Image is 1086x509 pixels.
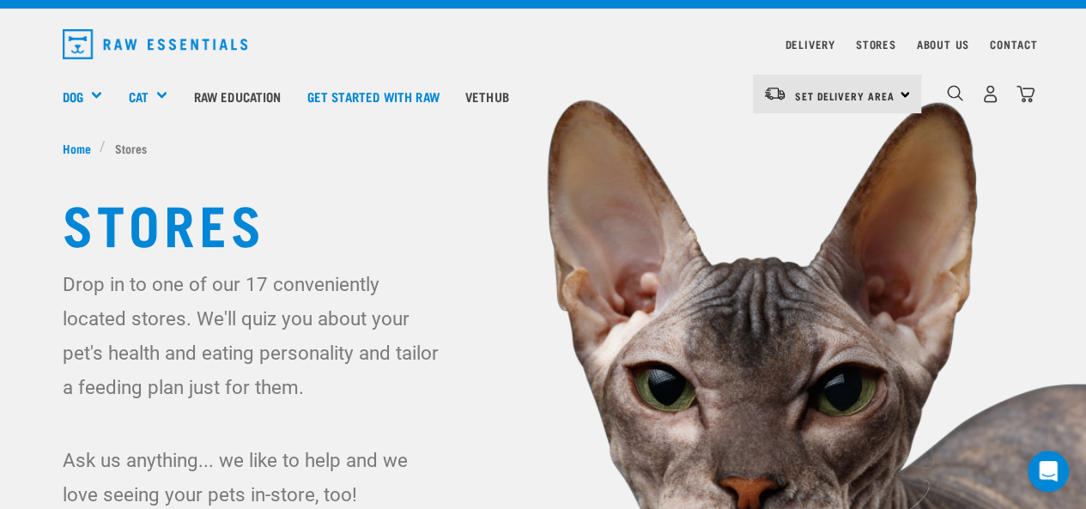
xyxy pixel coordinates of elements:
[452,62,522,130] a: Vethub
[947,85,963,101] img: home-icon-1@2x.png
[63,29,248,59] img: Raw Essentials Logo
[63,87,83,106] a: Dog
[63,139,100,157] a: Home
[128,87,148,106] a: Cat
[763,86,786,101] img: van-moving.png
[1028,451,1069,492] div: Open Intercom Messenger
[990,41,1038,47] a: Contact
[795,93,895,99] span: Set Delivery Area
[785,41,834,47] a: Delivery
[180,62,294,130] a: Raw Education
[63,139,1024,157] nav: breadcrumbs
[63,267,447,404] p: Drop in to one of our 17 conveniently located stores. We'll quiz you about your pet's health and ...
[49,22,1038,66] nav: dropdown navigation
[294,62,452,130] a: Get started with Raw
[1016,85,1034,103] img: home-icon@2x.png
[63,139,91,157] span: Home
[63,191,1024,253] h1: Stores
[981,85,999,103] img: user.png
[916,41,968,47] a: About Us
[856,41,896,47] a: Stores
